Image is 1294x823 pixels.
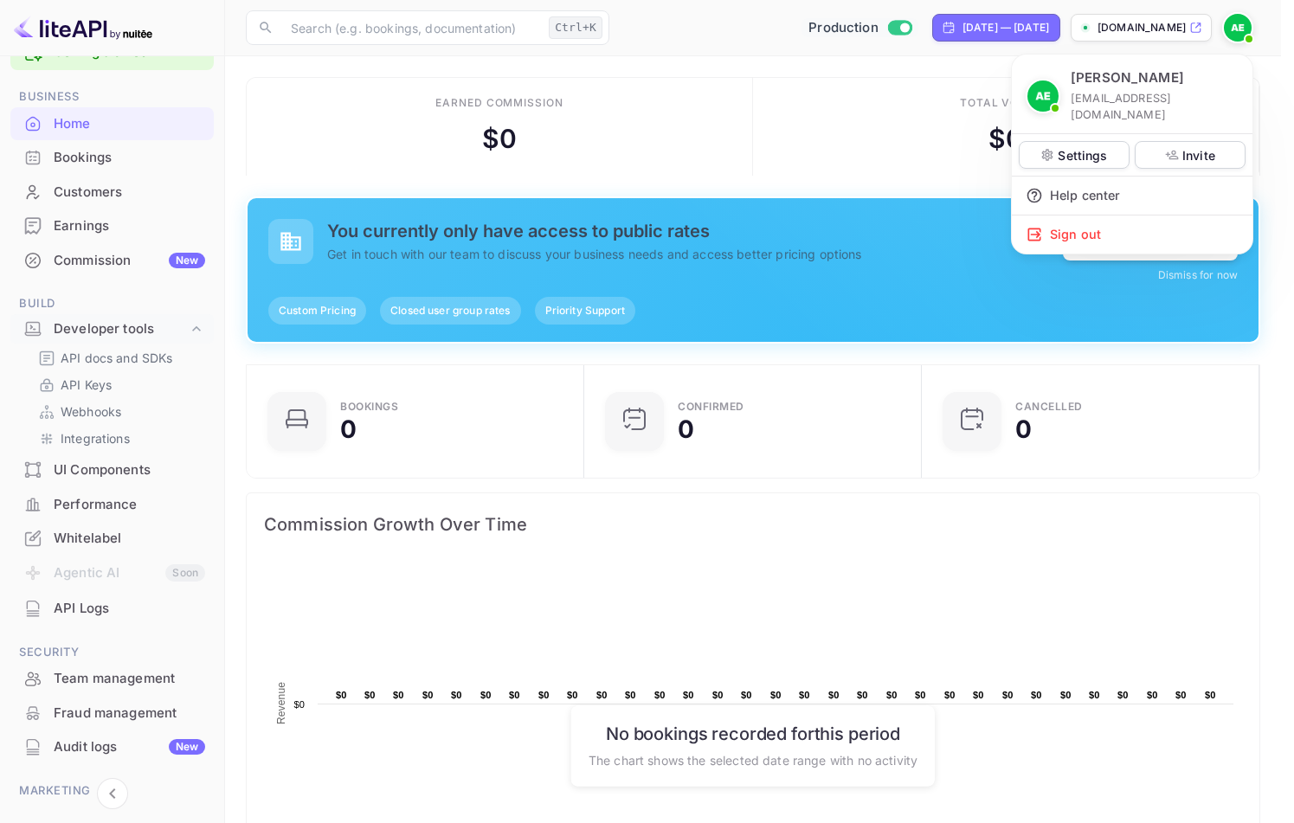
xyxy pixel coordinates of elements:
[1071,68,1184,88] p: [PERSON_NAME]
[1071,90,1239,123] p: [EMAIL_ADDRESS][DOMAIN_NAME]
[1058,146,1107,164] p: Settings
[1012,177,1252,215] div: Help center
[1027,80,1059,112] img: Amine ELWADI
[1012,215,1252,254] div: Sign out
[1182,146,1215,164] p: Invite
